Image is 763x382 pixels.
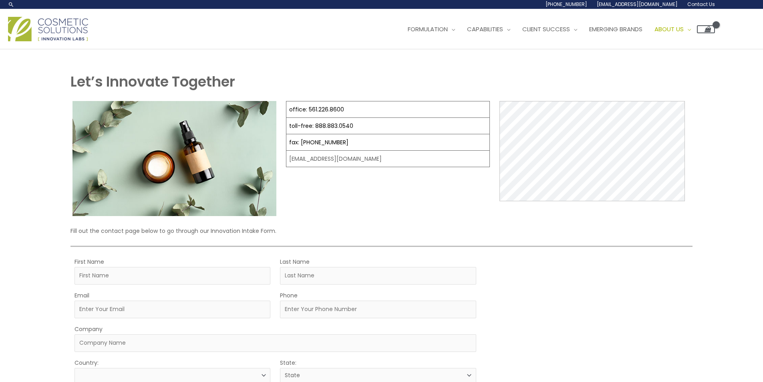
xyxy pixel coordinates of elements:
[289,105,344,113] a: office: 561.226.8600
[74,334,476,352] input: Company Name
[522,25,570,33] span: Client Success
[289,138,348,146] a: fax: [PHONE_NUMBER]
[408,25,448,33] span: Formulation
[8,17,88,41] img: Cosmetic Solutions Logo
[396,17,715,41] nav: Site Navigation
[74,301,270,318] input: Enter Your Email
[74,267,270,285] input: First Name
[589,25,642,33] span: Emerging Brands
[74,324,103,334] label: Company
[461,17,516,41] a: Capabilities
[280,358,296,368] label: State:
[70,72,235,91] strong: Let’s Innovate Together
[402,17,461,41] a: Formulation
[583,17,648,41] a: Emerging Brands
[597,1,678,8] span: [EMAIL_ADDRESS][DOMAIN_NAME]
[654,25,684,33] span: About Us
[467,25,503,33] span: Capabilities
[74,358,99,368] label: Country:
[687,1,715,8] span: Contact Us
[280,267,476,285] input: Last Name
[648,17,697,41] a: About Us
[280,257,310,267] label: Last Name
[74,290,89,301] label: Email
[280,301,476,318] input: Enter Your Phone Number
[289,122,353,130] a: toll-free: 888.883.0540
[280,290,298,301] label: Phone
[74,257,104,267] label: First Name
[8,1,14,8] a: Search icon link
[546,1,587,8] span: [PHONE_NUMBER]
[697,25,715,33] a: View Shopping Cart, empty
[72,101,276,216] img: Contact page image for private label skincare manufacturer Cosmetic solutions shows a skin care b...
[70,226,692,236] p: Fill out the contact page below to go through our Innovation Intake Form.
[286,151,490,167] td: [EMAIL_ADDRESS][DOMAIN_NAME]
[516,17,583,41] a: Client Success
